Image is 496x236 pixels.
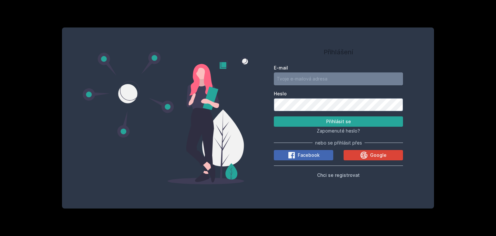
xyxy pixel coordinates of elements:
[274,65,403,71] label: E-mail
[317,171,360,179] button: Chci se registrovat
[317,128,360,134] span: Zapomenuté heslo?
[315,140,362,146] span: nebo se přihlásit přes
[344,150,403,160] button: Google
[274,91,403,97] label: Heslo
[317,172,360,178] span: Chci se registrovat
[274,150,333,160] button: Facebook
[298,152,320,158] span: Facebook
[274,72,403,85] input: Tvoje e-mailová adresa
[370,152,387,158] span: Google
[274,47,403,57] h1: Přihlášení
[274,116,403,127] button: Přihlásit se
